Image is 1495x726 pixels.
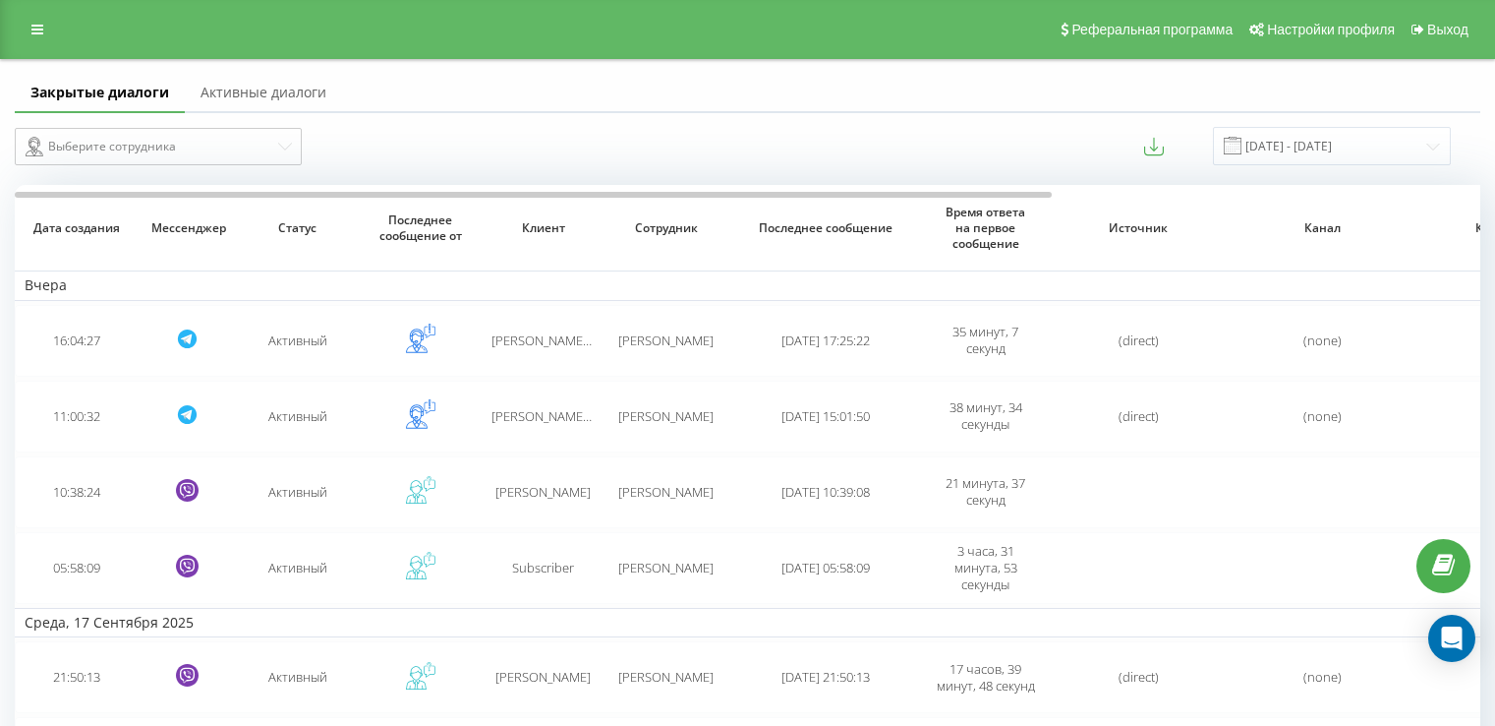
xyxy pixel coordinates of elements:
[1267,22,1395,37] span: Настройки профиля
[781,668,870,686] span: [DATE] 21:50:13
[924,305,1047,377] td: 35 минут, 7 секунд
[939,205,1032,251] span: Время ответа на первое сообщение
[151,220,222,236] span: Мессенджер
[1303,668,1342,686] span: (none)
[15,532,138,604] td: 05:58:09
[236,532,359,604] td: Активный
[236,641,359,713] td: Активный
[618,559,714,576] span: [PERSON_NAME]
[1119,668,1159,686] span: (direct)
[1303,407,1342,425] span: (none)
[15,305,138,377] td: 16:04:27
[924,641,1047,713] td: 17 часов, 39 минут, 48 секунд
[781,559,870,576] span: [DATE] 05:58:09
[1303,332,1342,349] span: (none)
[1248,220,1396,236] span: Канал
[491,332,681,349] span: [PERSON_NAME] (@lovelyritahey)
[496,220,590,236] span: Клиент
[491,407,706,425] span: [PERSON_NAME] (@TatyanaLubivaya)
[236,456,359,528] td: Активный
[781,407,870,425] span: [DATE] 15:01:50
[619,220,713,236] span: Сотрудник
[15,456,138,528] td: 10:38:24
[495,483,591,501] span: [PERSON_NAME]
[374,212,467,243] span: Последнее сообщение от
[1071,22,1233,37] span: Реферальная программа
[924,381,1047,453] td: 38 минут, 34 секунды
[1119,407,1159,425] span: (direct)
[185,74,342,113] a: Активные диалоги
[781,332,870,349] span: [DATE] 17:25:22
[29,220,123,236] span: Дата создания
[924,532,1047,604] td: 3 часа, 31 минута, 53 секунды
[176,479,199,502] svg: Viber
[15,74,185,113] a: Закрытые диалоги
[618,483,714,501] span: [PERSON_NAME]
[1144,137,1164,156] button: Экспортировать сообщения
[251,220,344,236] span: Статус
[618,407,714,425] span: [PERSON_NAME]
[236,381,359,453] td: Активный
[512,559,574,576] span: Subscriber
[15,381,138,453] td: 11:00:32
[1428,615,1475,662] div: Open Intercom Messenger
[15,641,138,713] td: 21:50:13
[495,668,591,686] span: [PERSON_NAME]
[236,305,359,377] td: Активный
[1064,220,1212,236] span: Источник
[1427,22,1468,37] span: Выход
[924,456,1047,528] td: 21 минута, 37 секунд
[746,220,905,236] span: Последнее сообщение
[618,668,714,686] span: [PERSON_NAME]
[618,332,714,349] span: [PERSON_NAME]
[1119,332,1159,349] span: (direct)
[26,135,275,158] div: Выберите сотрудника
[176,555,199,577] svg: Viber
[176,664,199,687] svg: Viber
[781,483,870,501] span: [DATE] 10:39:08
